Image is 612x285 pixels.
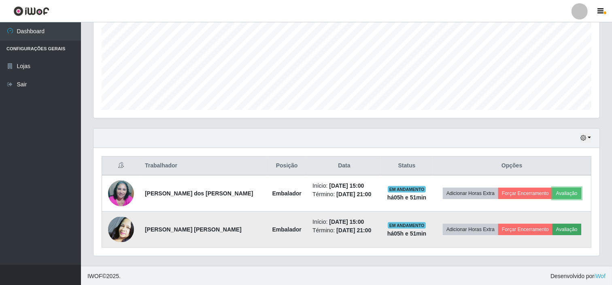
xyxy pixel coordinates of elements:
[87,273,102,279] span: IWOF
[87,272,121,281] span: © 2025 .
[594,273,606,279] a: iWof
[145,226,242,233] strong: [PERSON_NAME] [PERSON_NAME]
[433,156,591,176] th: Opções
[312,226,376,235] li: Término:
[388,222,426,229] span: EM ANDAMENTO
[266,156,308,176] th: Posição
[13,6,49,16] img: CoreUI Logo
[443,188,498,199] button: Adicionar Horas Extra
[272,226,302,233] strong: Embalador
[108,170,134,216] img: 1694357568075.jpeg
[498,188,552,199] button: Forçar Encerramento
[387,194,427,201] strong: há 05 h e 51 min
[388,186,426,193] span: EM ANDAMENTO
[312,182,376,190] li: Início:
[381,156,433,176] th: Status
[552,188,581,199] button: Avaliação
[552,224,581,235] button: Avaliação
[443,224,498,235] button: Adicionar Horas Extra
[140,156,266,176] th: Trabalhador
[312,218,376,226] li: Início:
[336,191,371,197] time: [DATE] 21:00
[308,156,381,176] th: Data
[329,219,364,225] time: [DATE] 15:00
[145,190,253,197] strong: [PERSON_NAME] dos [PERSON_NAME]
[329,182,364,189] time: [DATE] 15:00
[498,224,552,235] button: Forçar Encerramento
[550,272,606,281] span: Desenvolvido por
[108,217,134,242] img: 1724612024649.jpeg
[336,227,371,234] time: [DATE] 21:00
[272,190,302,197] strong: Embalador
[387,230,427,237] strong: há 05 h e 51 min
[312,190,376,199] li: Término:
